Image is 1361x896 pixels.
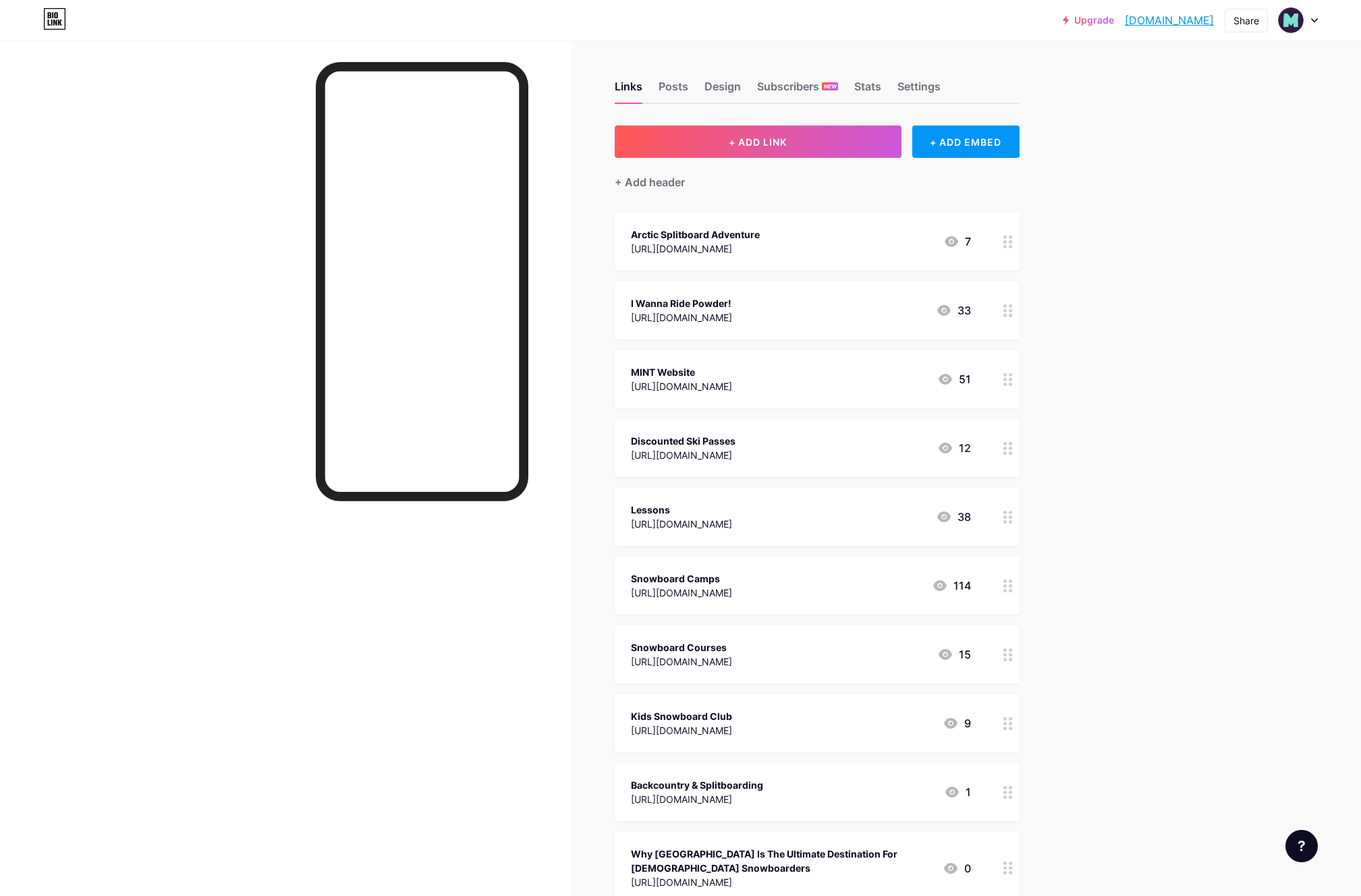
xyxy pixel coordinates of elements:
[729,136,787,148] span: + ADD LINK
[854,78,881,103] div: Stats
[631,365,732,379] div: MINT Website
[937,440,971,456] div: 12
[943,715,971,731] div: 9
[704,78,741,103] div: Design
[1125,12,1214,28] a: [DOMAIN_NAME]
[936,509,971,525] div: 38
[631,640,732,654] div: Snowboard Courses
[615,125,901,158] button: + ADD LINK
[631,586,732,600] div: [URL][DOMAIN_NAME]
[631,379,732,393] div: [URL][DOMAIN_NAME]
[757,78,838,103] div: Subscribers
[631,875,932,889] div: [URL][DOMAIN_NAME]
[824,82,837,90] span: NEW
[936,302,971,318] div: 33
[631,242,760,256] div: [URL][DOMAIN_NAME]
[631,448,735,462] div: [URL][DOMAIN_NAME]
[659,78,688,103] div: Posts
[631,778,763,792] div: Backcountry & Splitboarding
[631,517,732,531] div: [URL][DOMAIN_NAME]
[631,503,732,517] div: Lessons
[944,784,971,800] div: 1
[631,709,732,723] div: Kids Snowboard Club
[1063,15,1114,26] a: Upgrade
[1278,7,1304,33] img: mintsnowboarding
[631,723,732,737] div: [URL][DOMAIN_NAME]
[631,847,932,875] div: Why [GEOGRAPHIC_DATA] Is The Ultimate Destination For [DEMOGRAPHIC_DATA] Snowboarders
[631,434,735,448] div: Discounted Ski Passes
[631,310,732,325] div: [URL][DOMAIN_NAME]
[897,78,941,103] div: Settings
[631,296,732,310] div: I Wanna Ride Powder!
[631,792,763,806] div: [URL][DOMAIN_NAME]
[937,646,971,663] div: 15
[943,233,971,250] div: 7
[1233,13,1259,28] div: Share
[631,571,732,586] div: Snowboard Camps
[631,227,760,242] div: Arctic Splitboard Adventure
[932,578,971,594] div: 114
[631,654,732,669] div: [URL][DOMAIN_NAME]
[615,174,685,190] div: + Add header
[615,78,642,103] div: Links
[937,371,971,387] div: 51
[943,860,971,876] div: 0
[912,125,1020,158] div: + ADD EMBED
